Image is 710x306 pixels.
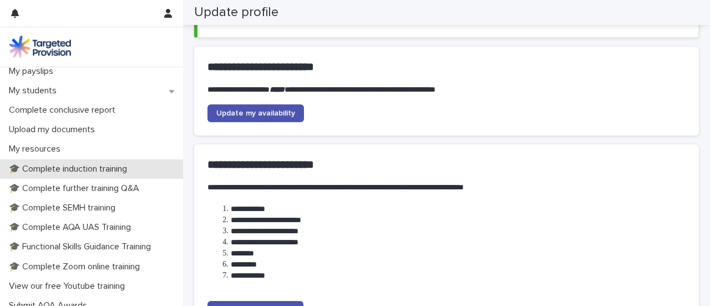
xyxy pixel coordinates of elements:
span: Update my availability [216,109,295,117]
a: Update my availability [207,104,304,122]
p: 🎓 Complete SEMH training [4,203,124,213]
p: Upload my documents [4,124,104,135]
p: 🎓 Functional Skills Guidance Training [4,242,160,252]
p: My students [4,86,65,96]
p: My resources [4,144,69,154]
p: View our free Youtube training [4,281,134,292]
p: 🎓 Complete Zoom online training [4,262,149,272]
p: 🎓 Complete further training Q&A [4,183,148,194]
p: My payslips [4,66,62,77]
p: 🎓 Complete AQA UAS Training [4,222,140,233]
p: 🎓 Complete induction training [4,164,136,174]
p: Complete conclusive report [4,105,124,116]
h2: Update profile [194,4,278,21]
img: M5nRWzHhSzIhMunXDL62 [9,36,71,58]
